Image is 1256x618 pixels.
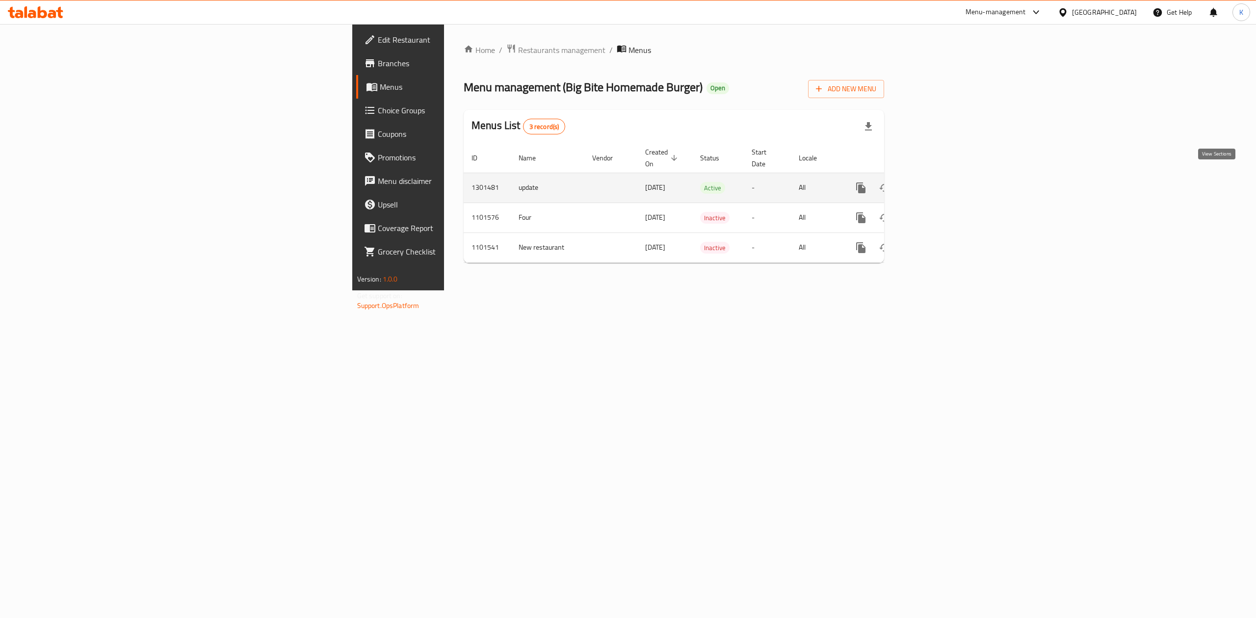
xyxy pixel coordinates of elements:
span: Edit Restaurant [378,34,554,46]
div: Menu-management [966,6,1026,18]
th: Actions [841,143,951,173]
a: Support.OpsPlatform [357,299,419,312]
span: 3 record(s) [523,122,565,131]
span: [DATE] [645,181,665,194]
span: Coupons [378,128,554,140]
span: K [1239,7,1243,18]
td: - [744,232,791,262]
span: Start Date [752,146,779,170]
span: Locale [799,152,830,164]
span: Menus [628,44,651,56]
td: - [744,203,791,232]
div: [GEOGRAPHIC_DATA] [1072,7,1137,18]
a: Menus [356,75,562,99]
a: Menu disclaimer [356,169,562,193]
td: All [791,232,841,262]
a: Promotions [356,146,562,169]
span: Active [700,182,725,194]
button: Change Status [873,236,896,259]
nav: breadcrumb [464,44,884,56]
span: Vendor [592,152,626,164]
span: Created On [645,146,680,170]
a: Coupons [356,122,562,146]
button: Add New Menu [808,80,884,98]
a: Grocery Checklist [356,240,562,263]
a: Branches [356,51,562,75]
span: Branches [378,57,554,69]
span: [DATE] [645,241,665,254]
span: ID [471,152,490,164]
button: more [849,206,873,230]
span: Name [519,152,549,164]
button: Change Status [873,206,896,230]
span: Menu management ( Big Bite Homemade Burger ) [464,76,703,98]
span: Menus [380,81,554,93]
button: Change Status [873,176,896,200]
span: Version: [357,273,381,285]
table: enhanced table [464,143,951,263]
span: Upsell [378,199,554,210]
span: Add New Menu [816,83,876,95]
span: Open [706,84,729,92]
button: more [849,176,873,200]
a: Upsell [356,193,562,216]
span: Inactive [700,242,730,254]
a: Coverage Report [356,216,562,240]
div: Total records count [523,119,566,134]
a: Edit Restaurant [356,28,562,51]
span: Menu disclaimer [378,175,554,187]
span: Coverage Report [378,222,554,234]
span: 1.0.0 [383,273,398,285]
button: more [849,236,873,259]
span: Inactive [700,212,730,224]
td: All [791,203,841,232]
span: Grocery Checklist [378,246,554,257]
td: - [744,173,791,203]
span: Choice Groups [378,104,554,116]
a: Choice Groups [356,99,562,122]
span: [DATE] [645,211,665,224]
li: / [609,44,613,56]
div: Open [706,82,729,94]
span: Status [700,152,732,164]
span: Promotions [378,152,554,163]
h2: Menus List [471,118,565,134]
div: Export file [857,115,880,138]
td: All [791,173,841,203]
span: Get support on: [357,289,402,302]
